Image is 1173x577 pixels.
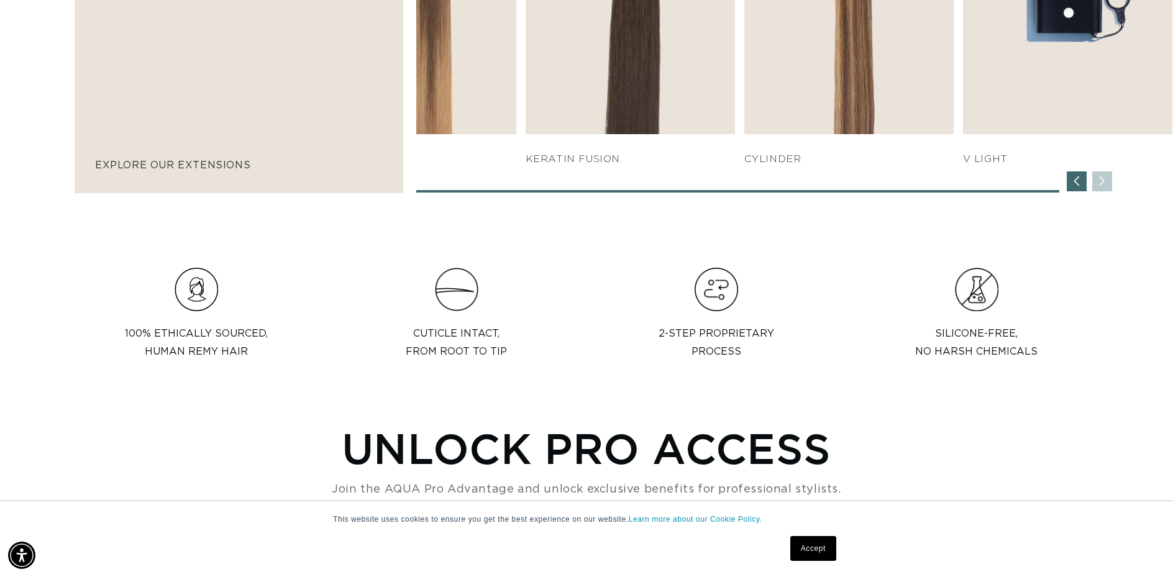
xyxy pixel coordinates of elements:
[342,445,831,452] h2: UNLOCK PRO ACCESS
[95,157,383,175] p: explore our extensions
[1111,517,1173,577] iframe: Chat Widget
[1067,171,1087,191] div: Previous slide
[915,325,1038,361] p: Silicone-Free, No Harsh Chemicals
[175,268,218,311] img: Hair_Icon_a70f8c6f-f1c4-41e1-8dbd-f323a2e654e6.png
[659,325,774,361] p: 2-step proprietary process
[744,153,954,166] h4: Cylinder
[526,153,735,166] h4: KERATIN FUSION
[333,514,840,525] p: This website uses cookies to ensure you get the best experience on our website.
[332,481,841,497] p: Join the AQUA Pro Advantage and unlock exclusive benefits for professional stylists.
[435,268,478,311] img: Clip_path_group_11631e23-4577-42dd-b462-36179a27abaf.png
[790,536,836,561] a: Accept
[629,515,762,524] a: Learn more about our Cookie Policy.
[955,268,998,311] img: Group.png
[8,542,35,569] div: Accessibility Menu
[963,153,1172,166] h4: V Light
[695,268,738,311] img: Hair_Icon_e13bf847-e4cc-4568-9d64-78eb6e132bb2.png
[406,325,507,361] p: Cuticle intact, from root to tip
[125,325,268,361] p: 100% Ethically sourced, Human Remy Hair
